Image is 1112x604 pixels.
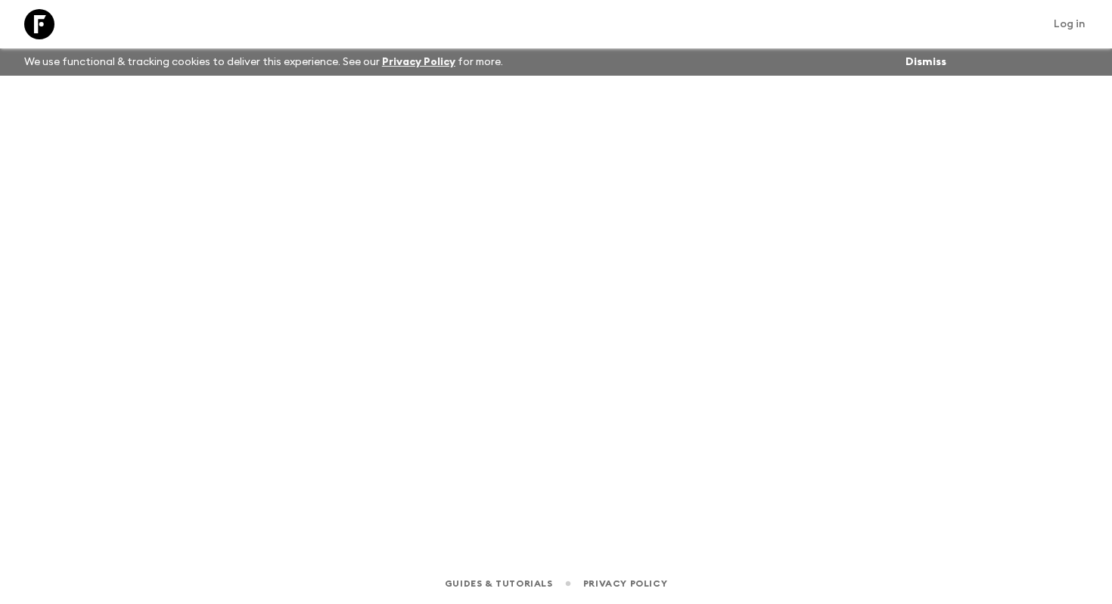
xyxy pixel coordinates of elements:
a: Log in [1045,14,1094,35]
button: Dismiss [902,51,950,73]
a: Privacy Policy [382,57,455,67]
p: We use functional & tracking cookies to deliver this experience. See our for more. [18,48,509,76]
a: Privacy Policy [583,575,667,592]
a: Guides & Tutorials [445,575,553,592]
